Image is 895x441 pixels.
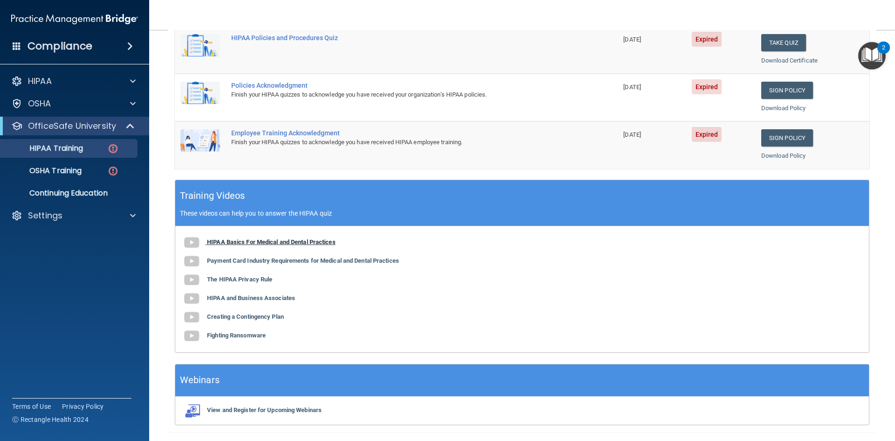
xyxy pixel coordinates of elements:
[761,105,806,112] a: Download Policy
[182,308,201,327] img: gray_youtube_icon.38fcd6cc.png
[761,82,813,99] a: Sign Policy
[180,188,245,204] h5: Training Videos
[182,271,201,289] img: gray_youtube_icon.38fcd6cc.png
[28,120,116,132] p: OfficeSafe University
[207,294,295,301] b: HIPAA and Business Associates
[180,372,220,388] h5: Webinars
[12,415,89,424] span: Ⓒ Rectangle Health 2024
[107,165,119,177] img: danger-circle.6113f641.png
[6,189,133,198] p: Continuing Education
[107,143,119,154] img: danger-circle.6113f641.png
[62,402,104,411] a: Privacy Policy
[180,210,864,217] p: These videos can help you to answer the HIPAA quiz
[231,89,571,100] div: Finish your HIPAA quizzes to acknowledge you have received your organization’s HIPAA policies.
[207,313,284,320] b: Creating a Contingency Plan
[207,406,322,413] b: View and Register for Upcoming Webinars
[182,233,201,252] img: gray_youtube_icon.38fcd6cc.png
[6,144,83,153] p: HIPAA Training
[692,79,722,94] span: Expired
[623,84,641,91] span: [DATE]
[231,34,571,42] div: HIPAA Policies and Procedures Quiz
[11,76,136,87] a: HIPAA
[11,98,136,109] a: OSHA
[761,129,813,147] a: Sign Policy
[858,42,886,70] button: Open Resource Center, 2 new notifications
[28,40,92,53] h4: Compliance
[623,36,641,43] span: [DATE]
[11,10,138,28] img: PMB logo
[231,82,571,89] div: Policies Acknowledgment
[6,166,82,175] p: OSHA Training
[28,76,52,87] p: HIPAA
[761,34,806,51] button: Take Quiz
[182,404,201,418] img: webinarIcon.c7ebbf15.png
[623,131,641,138] span: [DATE]
[231,129,571,137] div: Employee Training Acknowledgment
[692,32,722,47] span: Expired
[28,98,51,109] p: OSHA
[207,276,272,283] b: The HIPAA Privacy Rule
[182,289,201,308] img: gray_youtube_icon.38fcd6cc.png
[12,402,51,411] a: Terms of Use
[692,127,722,142] span: Expired
[11,120,135,132] a: OfficeSafe University
[231,137,571,148] div: Finish your HIPAA quizzes to acknowledge you have received HIPAA employee training.
[207,332,266,339] b: Fighting Ransomware
[11,210,136,221] a: Settings
[182,327,201,345] img: gray_youtube_icon.38fcd6cc.png
[28,210,62,221] p: Settings
[207,238,336,245] b: HIPAA Basics For Medical and Dental Practices
[761,57,818,64] a: Download Certificate
[761,152,806,159] a: Download Policy
[182,252,201,271] img: gray_youtube_icon.38fcd6cc.png
[207,257,399,264] b: Payment Card Industry Requirements for Medical and Dental Practices
[882,48,885,60] div: 2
